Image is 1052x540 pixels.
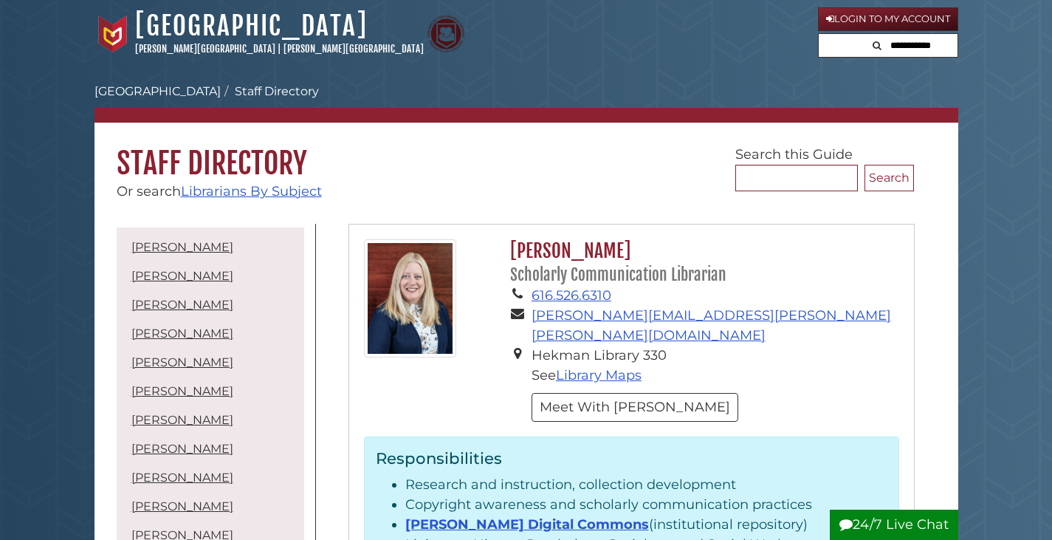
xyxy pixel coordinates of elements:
img: gina_bolger_125x160.jpg [364,239,456,358]
i: Search [873,41,881,50]
button: Search [868,34,886,54]
a: [PERSON_NAME] [131,327,233,341]
a: [GEOGRAPHIC_DATA] [135,10,368,42]
a: 616.526.6310 [532,287,611,304]
button: Search [864,165,914,191]
button: Meet With [PERSON_NAME] [532,393,738,422]
a: [PERSON_NAME][GEOGRAPHIC_DATA] [135,43,275,55]
li: (institutional repository) [405,515,887,535]
a: [PERSON_NAME] [131,298,233,312]
a: Library Maps [556,367,642,383]
a: [PERSON_NAME] [131,384,233,398]
button: 24/7 Live Chat [830,510,958,540]
a: [PERSON_NAME] [131,499,233,513]
img: Calvin Theological Seminary [427,16,464,52]
li: Copyright awareness and scholarly communication practices [405,495,887,515]
a: [PERSON_NAME] [131,269,233,283]
a: [PERSON_NAME][GEOGRAPHIC_DATA] [283,43,424,55]
a: [GEOGRAPHIC_DATA] [94,84,221,98]
span: Or search [117,183,322,199]
h2: [PERSON_NAME] [503,239,898,286]
a: Login to My Account [818,7,958,31]
li: Research and instruction, collection development [405,475,887,495]
a: [PERSON_NAME] [131,413,233,427]
h1: Staff Directory [94,123,958,182]
a: Librarians By Subject [181,183,322,199]
a: [PERSON_NAME] Digital Commons [405,516,649,533]
small: Scholarly Communication Librarian [510,265,726,284]
a: Staff Directory [235,84,319,98]
li: Hekman Library 330 See [532,346,899,386]
a: [PERSON_NAME] [131,355,233,369]
img: Calvin University [94,16,131,52]
h3: Responsibilities [376,448,887,468]
a: [PERSON_NAME] [131,240,233,254]
span: | [278,43,281,55]
a: [PERSON_NAME] [131,442,233,456]
nav: breadcrumb [94,83,958,123]
a: [PERSON_NAME][EMAIL_ADDRESS][PERSON_NAME][PERSON_NAME][DOMAIN_NAME] [532,307,891,344]
a: [PERSON_NAME] [131,471,233,485]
